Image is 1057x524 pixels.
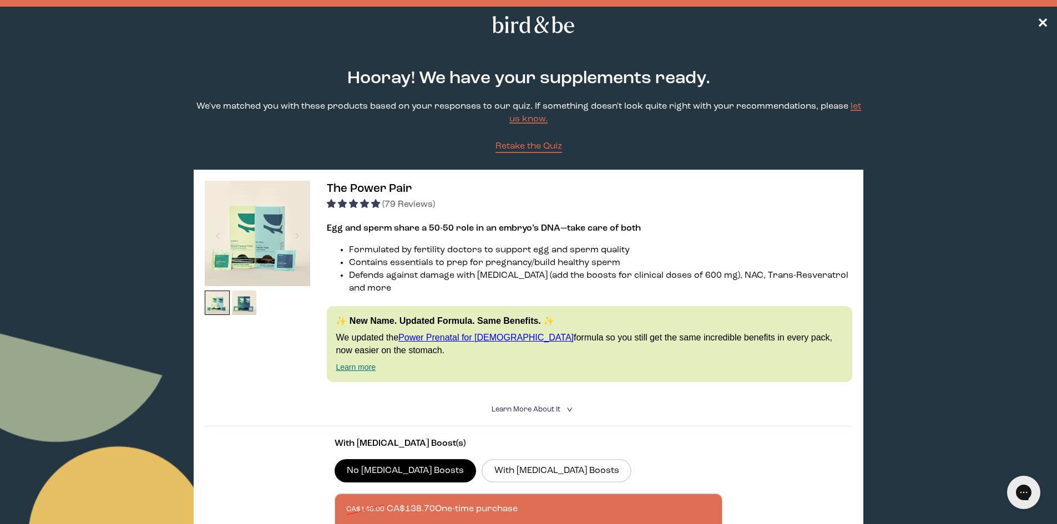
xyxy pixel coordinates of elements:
img: thumbnail image [232,291,257,316]
a: Learn more [336,363,376,372]
li: Formulated by fertility doctors to support egg and sperm quality [349,244,852,257]
p: We updated the formula so you still get the same incredible benefits in every pack, now easier on... [336,332,843,357]
li: Defends against damage with [MEDICAL_DATA] (add the boosts for clinical doses of 600 mg), NAC, Tr... [349,269,852,295]
label: No [MEDICAL_DATA] Boosts [335,459,477,482]
img: thumbnail image [205,291,230,316]
a: Retake the Quiz [495,140,562,153]
iframe: Gorgias live chat messenger [1002,472,1046,513]
a: let us know. [509,102,861,124]
h2: Hooray! We have your supplements ready. [328,66,730,91]
span: (79 Reviews) [382,200,435,209]
strong: ✨ New Name. Updated Formula. Same Benefits. ✨ [336,316,554,325]
summary: Learn More About it < [492,404,566,415]
label: With [MEDICAL_DATA] Boosts [482,459,631,482]
span: Retake the Quiz [495,142,562,151]
span: Learn More About it [492,406,560,413]
p: With [MEDICAL_DATA] Boost(s) [335,437,723,450]
img: thumbnail image [205,181,310,286]
i: < [563,406,574,413]
a: Power Prenatal for [DEMOGRAPHIC_DATA] [398,333,574,342]
a: ✕ [1037,15,1048,34]
span: ✕ [1037,18,1048,31]
span: The Power Pair [327,183,412,195]
li: Contains essentials to prep for pregnancy/build healthy sperm [349,257,852,269]
p: We've matched you with these products based on your responses to our quiz. If something doesn't l... [194,100,863,126]
strong: Egg and sperm share a 50-50 role in an embryo’s DNA—take care of both [327,224,641,233]
span: 4.92 stars [327,200,382,209]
